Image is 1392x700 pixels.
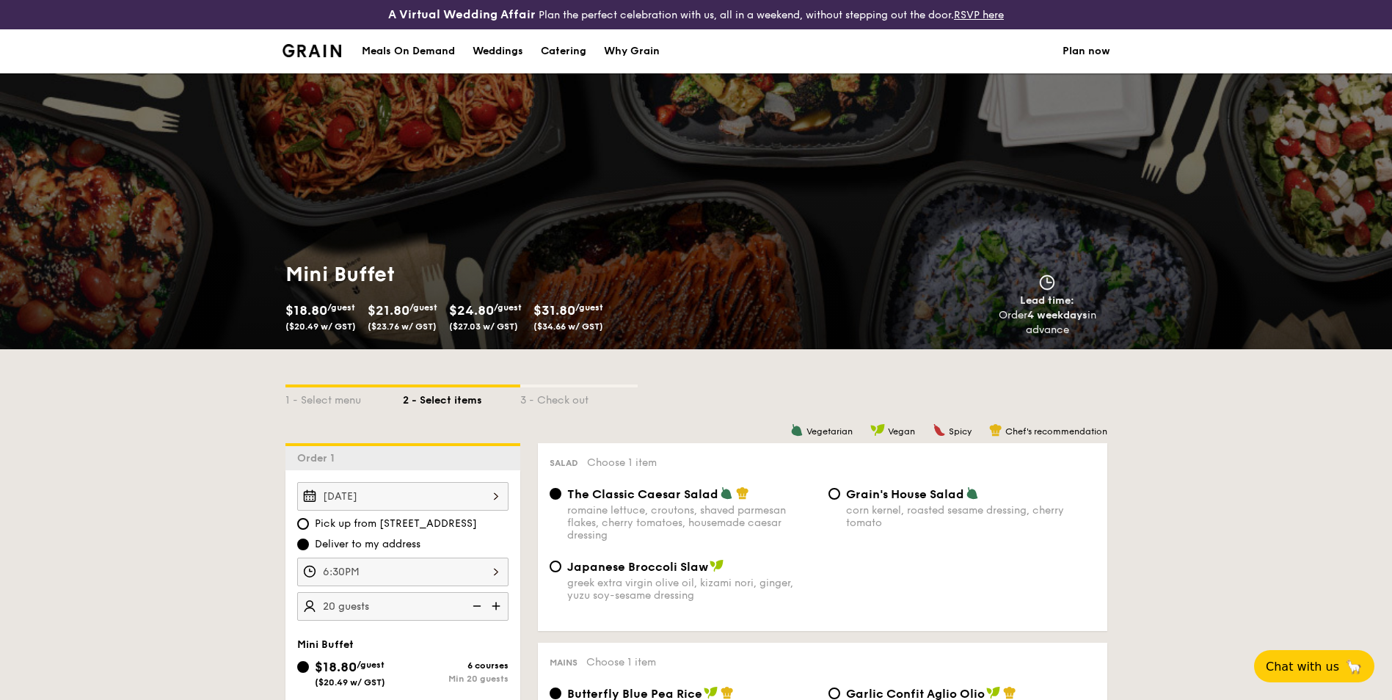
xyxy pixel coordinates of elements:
[949,426,972,437] span: Spicy
[933,423,946,437] img: icon-spicy.37a8142b.svg
[388,6,536,23] h4: A Virtual Wedding Affair
[1063,29,1110,73] a: Plan now
[870,423,885,437] img: icon-vegan.f8ff3823.svg
[362,29,455,73] div: Meals On Demand
[368,302,409,318] span: $21.80
[736,486,749,500] img: icon-chef-hat.a58ddaea.svg
[587,456,657,469] span: Choose 1 item
[353,29,464,73] a: Meals On Demand
[806,426,853,437] span: Vegetarian
[720,486,733,500] img: icon-vegetarian.fe4039eb.svg
[520,387,638,408] div: 3 - Check out
[982,308,1113,338] div: Order in advance
[315,659,357,675] span: $18.80
[1254,650,1374,682] button: Chat with us🦙
[1345,658,1363,675] span: 🦙
[550,458,578,468] span: Salad
[721,686,734,699] img: icon-chef-hat.a58ddaea.svg
[449,302,494,318] span: $24.80
[888,426,915,437] span: Vegan
[283,44,342,57] img: Grain
[954,9,1004,21] a: RSVP here
[567,560,708,574] span: Japanese Broccoli Slaw
[532,29,595,73] a: Catering
[533,302,575,318] span: $31.80
[846,504,1096,529] div: corn kernel, roasted sesame dressing, cherry tomato
[1003,686,1016,699] img: icon-chef-hat.a58ddaea.svg
[550,488,561,500] input: The Classic Caesar Saladromaine lettuce, croutons, shaved parmesan flakes, cherry tomatoes, house...
[403,674,509,684] div: Min 20 guests
[828,488,840,500] input: Grain's House Saladcorn kernel, roasted sesame dressing, cherry tomato
[297,558,509,586] input: Event time
[403,660,509,671] div: 6 courses
[297,661,309,673] input: $18.80/guest($20.49 w/ GST)6 coursesMin 20 guests
[297,518,309,530] input: Pick up from [STREET_ADDRESS]
[285,302,327,318] span: $18.80
[283,44,342,57] a: Logotype
[409,302,437,313] span: /guest
[986,686,1001,699] img: icon-vegan.f8ff3823.svg
[541,29,586,73] div: Catering
[989,423,1002,437] img: icon-chef-hat.a58ddaea.svg
[575,302,603,313] span: /guest
[604,29,660,73] div: Why Grain
[550,688,561,699] input: Butterfly Blue Pea Riceshallots, coriander, supergarlicfied oil, blue pea flower
[550,561,561,572] input: Japanese Broccoli Slawgreek extra virgin olive oil, kizami nori, ginger, yuzu soy-sesame dressing
[494,302,522,313] span: /guest
[315,677,385,688] span: ($20.49 w/ GST)
[297,482,509,511] input: Event date
[790,423,804,437] img: icon-vegetarian.fe4039eb.svg
[285,321,356,332] span: ($20.49 w/ GST)
[595,29,668,73] a: Why Grain
[828,688,840,699] input: Garlic Confit Aglio Oliosuper garlicfied oil, slow baked cherry tomatoes, garden fresh thyme
[473,29,523,73] div: Weddings
[567,504,817,542] div: romaine lettuce, croutons, shaved parmesan flakes, cherry tomatoes, housemade caesar dressing
[357,660,385,670] span: /guest
[586,656,656,668] span: Choose 1 item
[297,539,309,550] input: Deliver to my address
[297,592,509,621] input: Number of guests
[464,592,487,620] img: icon-reduce.1d2dbef1.svg
[315,517,477,531] span: Pick up from [STREET_ADDRESS]
[1027,309,1087,321] strong: 4 weekdays
[285,387,403,408] div: 1 - Select menu
[285,261,690,288] h1: Mini Buffet
[846,487,964,501] span: Grain's House Salad
[1036,274,1058,291] img: icon-clock.2db775ea.svg
[1020,294,1074,307] span: Lead time:
[464,29,532,73] a: Weddings
[1005,426,1107,437] span: Chef's recommendation
[1266,660,1339,674] span: Chat with us
[297,452,340,464] span: Order 1
[274,6,1119,23] div: Plan the perfect celebration with us, all in a weekend, without stepping out the door.
[966,486,979,500] img: icon-vegetarian.fe4039eb.svg
[368,321,437,332] span: ($23.76 w/ GST)
[403,387,520,408] div: 2 - Select items
[550,657,577,668] span: Mains
[710,559,724,572] img: icon-vegan.f8ff3823.svg
[567,487,718,501] span: The Classic Caesar Salad
[327,302,355,313] span: /guest
[704,686,718,699] img: icon-vegan.f8ff3823.svg
[449,321,518,332] span: ($27.03 w/ GST)
[533,321,603,332] span: ($34.66 w/ GST)
[487,592,509,620] img: icon-add.58712e84.svg
[297,638,354,651] span: Mini Buffet
[315,537,420,552] span: Deliver to my address
[567,577,817,602] div: greek extra virgin olive oil, kizami nori, ginger, yuzu soy-sesame dressing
